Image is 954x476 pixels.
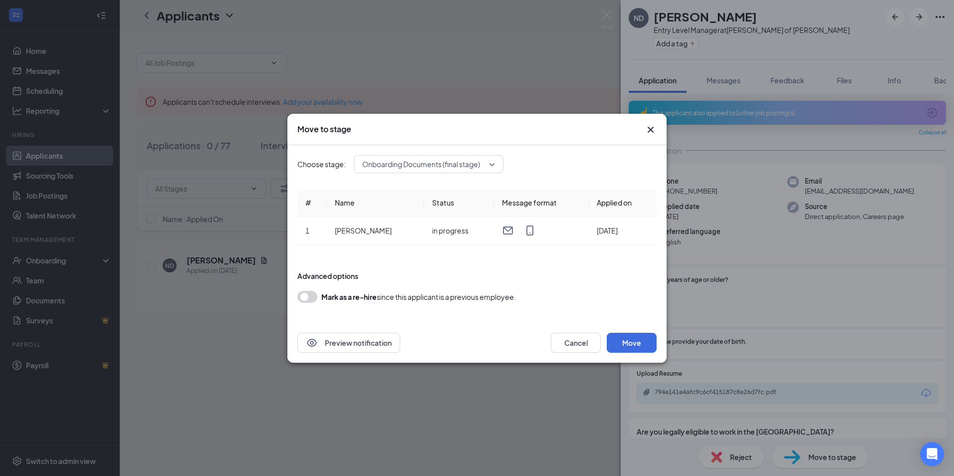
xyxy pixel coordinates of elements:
span: Choose stage: [297,159,346,170]
th: Name [327,189,424,217]
span: 1 [305,226,309,235]
td: [DATE] [589,217,657,245]
th: # [297,189,327,217]
th: Applied on [589,189,657,217]
button: EyePreview notification [297,333,400,353]
button: Close [645,124,657,136]
td: in progress [424,217,494,245]
svg: Cross [645,124,657,136]
button: Cancel [551,333,601,353]
svg: Email [502,225,514,237]
button: Move [607,333,657,353]
th: Status [424,189,494,217]
div: since this applicant is a previous employee. [321,291,516,303]
div: Advanced options [297,271,657,281]
div: Open Intercom Messenger [920,442,944,466]
svg: Eye [306,337,318,349]
span: Onboarding Documents (final stage) [362,157,480,172]
b: Mark as a re-hire [321,292,377,301]
svg: MobileSms [524,225,536,237]
h3: Move to stage [297,124,351,135]
th: Message format [494,189,589,217]
td: [PERSON_NAME] [327,217,424,245]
